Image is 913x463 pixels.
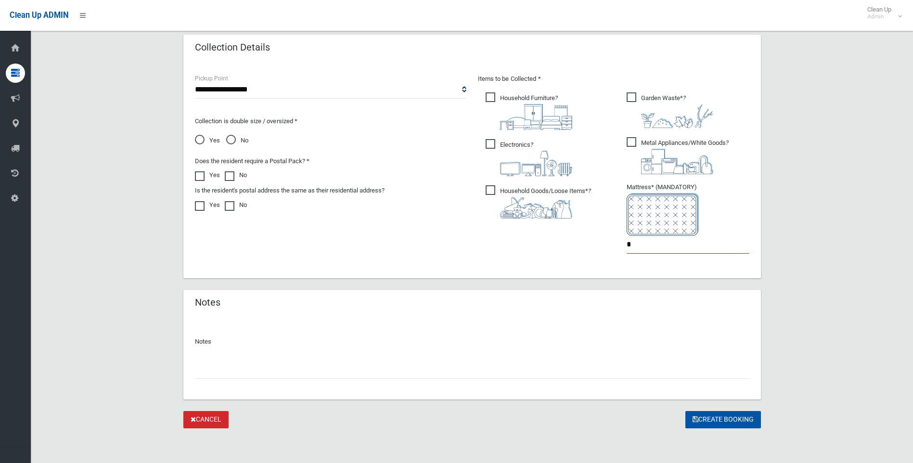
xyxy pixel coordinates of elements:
[641,94,713,128] i: ?
[226,135,248,146] span: No
[195,336,749,347] p: Notes
[183,38,282,57] header: Collection Details
[195,199,220,211] label: Yes
[627,183,749,236] span: Mattress* (MANDATORY)
[183,293,232,312] header: Notes
[500,104,572,130] img: aa9efdbe659d29b613fca23ba79d85cb.png
[641,104,713,128] img: 4fd8a5c772b2c999c83690221e5242e0.png
[500,151,572,176] img: 394712a680b73dbc3d2a6a3a7ffe5a07.png
[500,197,572,219] img: b13cc3517677393f34c0a387616ef184.png
[183,411,229,429] a: Cancel
[641,149,713,174] img: 36c1b0289cb1767239cdd3de9e694f19.png
[195,116,466,127] p: Collection is double size / oversized *
[478,73,749,85] p: Items to be Collected *
[867,13,891,20] small: Admin
[195,155,309,167] label: Does the resident require a Postal Pack? *
[225,199,247,211] label: No
[195,185,385,196] label: Is the resident's postal address the same as their residential address?
[685,411,761,429] button: Create Booking
[627,92,713,128] span: Garden Waste*
[10,11,68,20] span: Clean Up ADMIN
[486,185,591,219] span: Household Goods/Loose Items*
[500,187,591,219] i: ?
[486,92,572,130] span: Household Furniture
[225,169,247,181] label: No
[486,139,572,176] span: Electronics
[500,94,572,130] i: ?
[500,141,572,176] i: ?
[627,137,729,174] span: Metal Appliances/White Goods
[862,6,901,20] span: Clean Up
[195,135,220,146] span: Yes
[641,139,729,174] i: ?
[195,169,220,181] label: Yes
[627,193,699,236] img: e7408bece873d2c1783593a074e5cb2f.png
